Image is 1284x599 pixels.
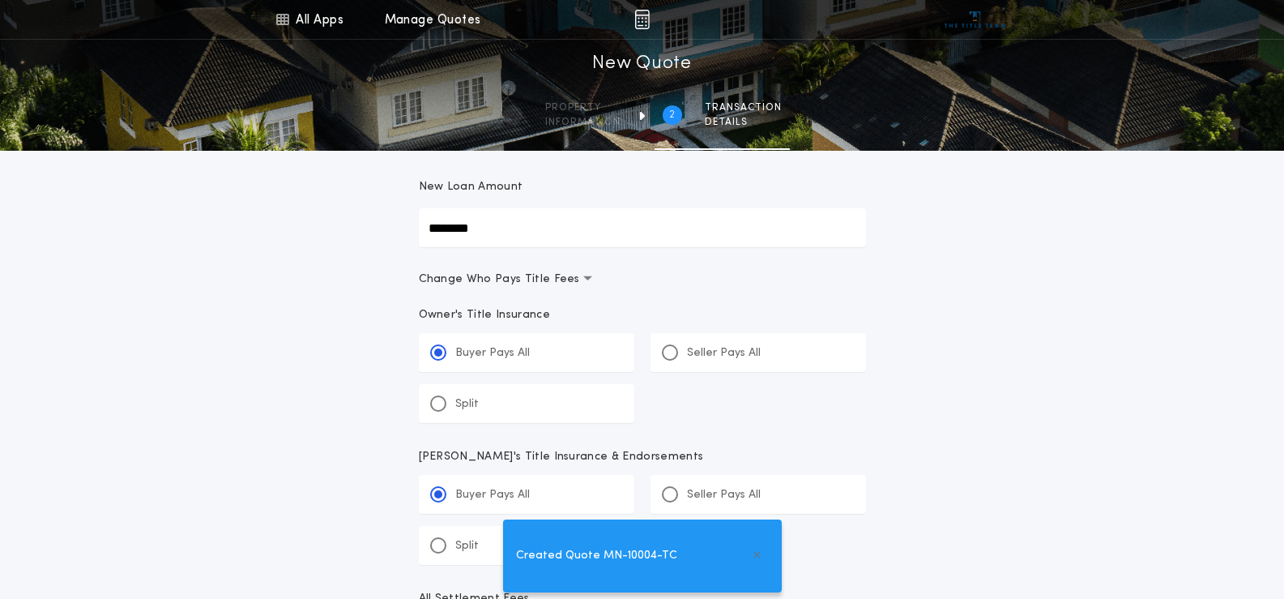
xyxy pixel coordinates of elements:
h1: New Quote [592,51,691,77]
span: Property [545,101,621,114]
p: [PERSON_NAME]'s Title Insurance & Endorsements [419,449,866,465]
span: Created Quote MN-10004-TC [516,547,677,565]
p: Buyer Pays All [455,487,530,503]
p: Buyer Pays All [455,345,530,362]
span: information [545,116,621,129]
p: Split [455,396,479,413]
span: Transaction [705,101,782,114]
h2: 2 [669,109,675,122]
img: vs-icon [945,11,1005,28]
img: img [634,10,650,29]
span: details [705,116,782,129]
p: Seller Pays All [687,345,761,362]
p: Owner's Title Insurance [419,307,866,323]
span: Change Who Pays Title Fees [419,272,593,288]
button: Change Who Pays Title Fees [419,272,866,288]
p: New Loan Amount [419,179,523,195]
p: Seller Pays All [687,487,761,503]
input: New Loan Amount [419,208,866,247]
